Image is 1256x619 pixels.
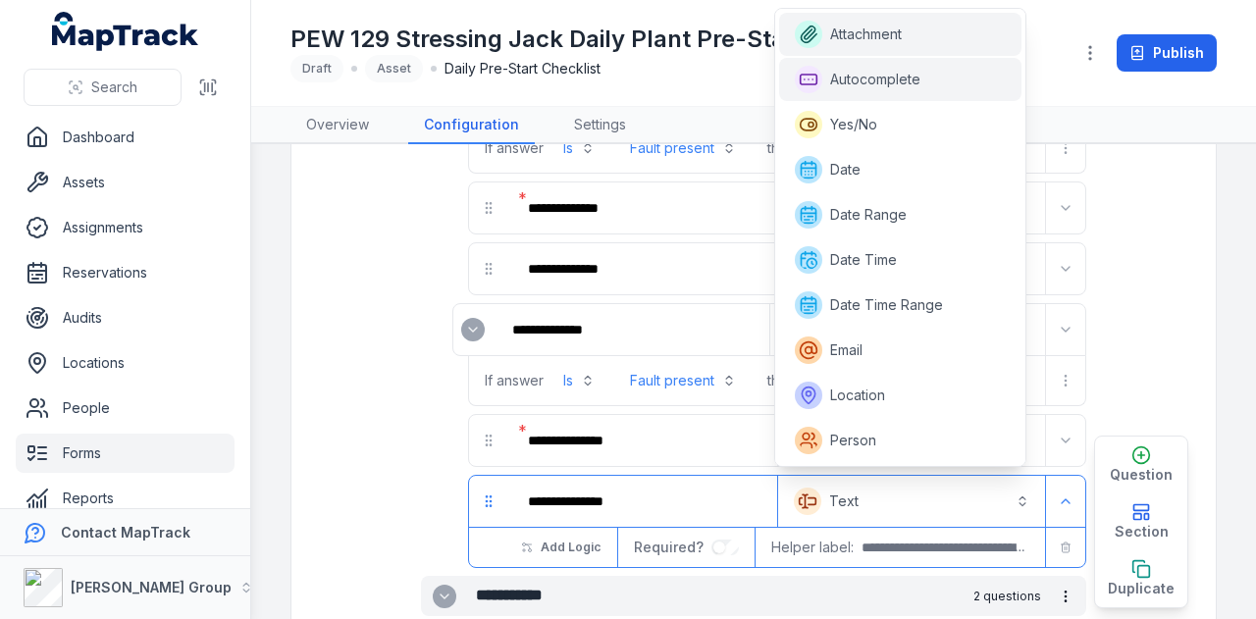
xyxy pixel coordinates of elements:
span: Autocomplete [830,70,920,89]
span: Attachment [830,25,902,44]
span: Person [830,431,876,450]
span: Yes/No [830,115,877,134]
span: Date Time Range [830,295,943,315]
span: Email [830,340,863,360]
span: Date Time [830,250,897,270]
button: Text [782,480,1041,523]
div: Text [774,8,1027,467]
span: Date [830,160,861,180]
span: Location [830,386,885,405]
span: Date Range [830,205,907,225]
